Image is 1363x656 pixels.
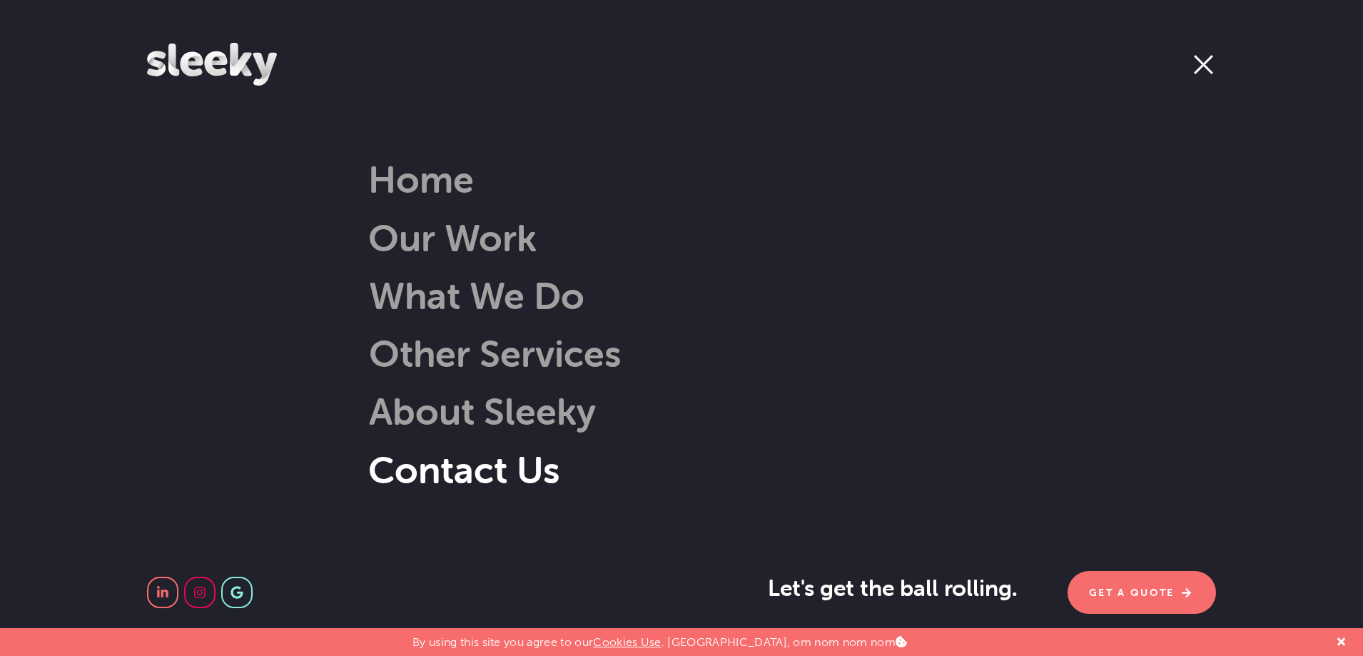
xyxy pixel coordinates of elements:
p: By using this site you agree to our . [GEOGRAPHIC_DATA], om nom nom nom [412,628,907,649]
a: Home [368,156,474,202]
a: About Sleeky [326,388,596,434]
a: What We Do [326,273,584,318]
a: Cookies Use [593,635,662,649]
a: Other Services [326,330,621,376]
img: Sleeky Web Design Newcastle [147,43,277,86]
span: Let's get the ball rolling [768,574,1018,602]
a: Get A Quote [1068,571,1216,614]
a: Contact Us [368,447,559,493]
span: . [1014,575,1020,601]
a: Our Work [368,215,537,261]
